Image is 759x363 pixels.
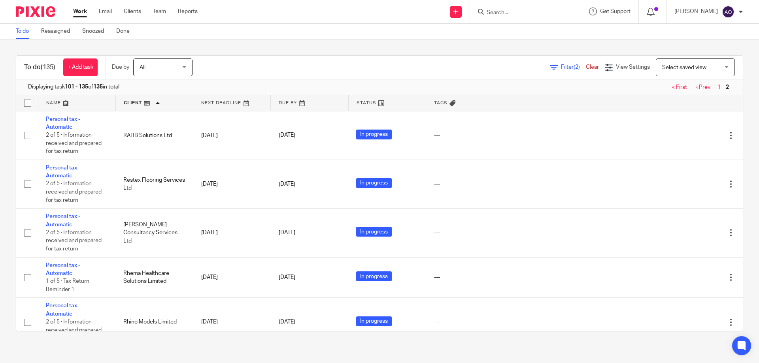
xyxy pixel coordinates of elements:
[93,84,103,90] b: 135
[434,273,657,281] div: ---
[662,65,706,70] span: Select saved view
[600,9,631,14] span: Get Support
[28,83,119,91] span: Displaying task of in total
[16,6,55,17] img: Pixie
[724,83,731,92] span: 2
[115,257,193,298] td: Rhema Healthcare Solutions Limited
[356,178,392,188] span: In progress
[41,64,55,70] span: (135)
[153,8,166,15] a: Team
[674,8,718,15] p: [PERSON_NAME]
[178,8,198,15] a: Reports
[279,230,295,235] span: [DATE]
[46,230,102,252] span: 2 of 5 · Information received and prepared for tax return
[46,263,80,276] a: Personal tax - Automatic
[46,214,80,227] a: Personal tax - Automatic
[46,319,102,341] span: 2 of 5 · Information received and prepared for tax return
[99,8,112,15] a: Email
[46,303,80,316] a: Personal tax - Automatic
[112,63,129,71] p: Due by
[193,209,271,257] td: [DATE]
[140,65,145,70] span: All
[116,24,136,39] a: Done
[434,318,657,326] div: ---
[46,132,102,154] span: 2 of 5 · Information received and prepared for tax return
[434,132,657,139] div: ---
[46,165,80,179] a: Personal tax - Automatic
[115,160,193,208] td: Restex Flooring Services Ltd
[46,181,102,203] span: 2 of 5 · Information received and prepared for tax return
[124,8,141,15] a: Clients
[279,275,295,280] span: [DATE]
[616,64,650,70] span: View Settings
[73,8,87,15] a: Work
[115,111,193,160] td: RAHB Solutions Ltd
[586,64,599,70] a: Clear
[279,133,295,138] span: [DATE]
[46,278,89,292] span: 1 of 5 · Tax Return Reminder 1
[356,271,392,281] span: In progress
[486,9,557,17] input: Search
[193,160,271,208] td: [DATE]
[63,58,98,76] a: + Add task
[82,24,110,39] a: Snoozed
[434,229,657,237] div: ---
[434,180,657,188] div: ---
[574,64,580,70] span: (2)
[193,298,271,346] td: [DATE]
[115,298,193,346] td: Rhino Models Limited
[193,257,271,298] td: [DATE]
[668,84,731,90] nav: pager
[696,85,710,90] a: ‹ Prev
[41,24,76,39] a: Reassigned
[717,85,721,90] a: 1
[24,63,55,71] h1: To do
[279,319,295,325] span: [DATE]
[356,227,392,237] span: In progress
[16,24,35,39] a: To do
[356,316,392,326] span: In progress
[65,84,88,90] b: 101 - 135
[193,111,271,160] td: [DATE]
[356,130,392,139] span: In progress
[46,117,80,130] a: Personal tax - Automatic
[279,181,295,187] span: [DATE]
[672,85,687,90] a: « First
[115,209,193,257] td: [PERSON_NAME] Consultancy Services Ltd
[434,101,447,105] span: Tags
[722,6,734,18] img: svg%3E
[561,64,586,70] span: Filter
